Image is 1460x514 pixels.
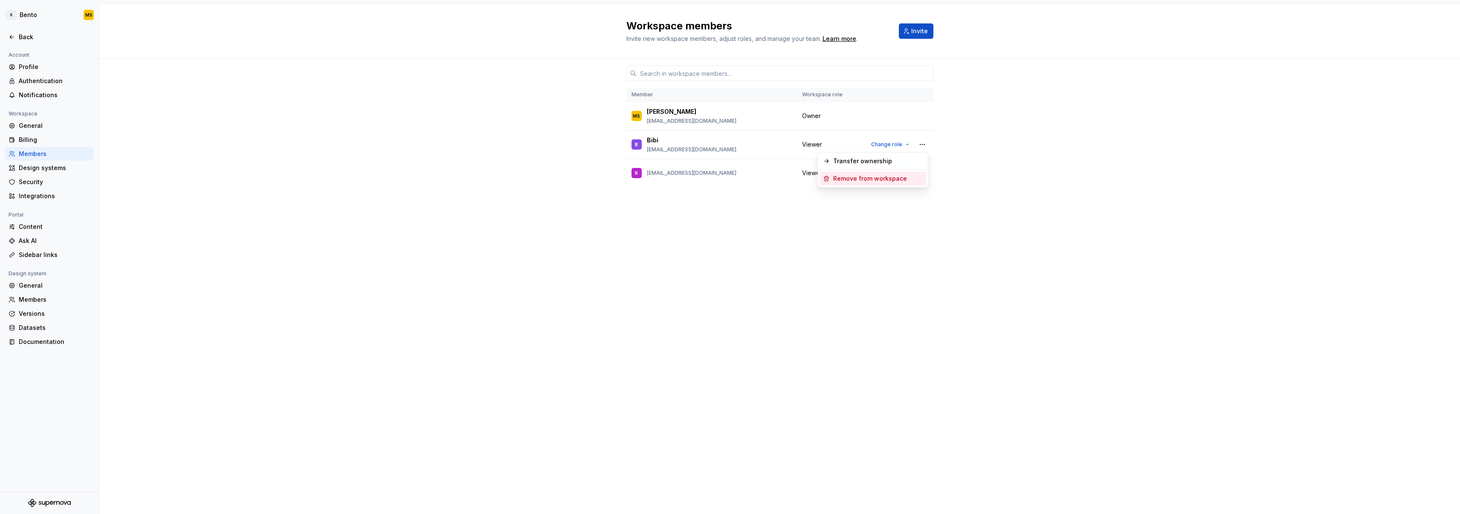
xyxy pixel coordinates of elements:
[5,189,94,203] a: Integrations
[5,175,94,189] a: Security
[802,169,822,177] span: Viewer
[19,164,90,172] div: Design systems
[818,153,928,187] div: Suggestions
[647,170,736,176] p: [EMAIL_ADDRESS][DOMAIN_NAME]
[2,6,97,24] button: SBentoMS
[802,112,821,120] span: Owner
[19,150,90,158] div: Members
[5,30,94,44] a: Back
[637,66,933,81] input: Search in workspace members...
[899,23,933,39] button: Invite
[635,140,638,149] div: B
[19,309,90,318] div: Versions
[833,174,907,183] div: Remove from workspace
[85,12,93,18] div: MS
[19,192,90,200] div: Integrations
[5,293,94,306] a: Members
[823,35,856,43] a: Learn more
[626,35,821,42] span: Invite new workspace members, adjust roles, and manage your team.
[19,222,90,231] div: Content
[19,338,90,346] div: Documentation
[5,133,94,147] a: Billing
[19,178,90,186] div: Security
[6,10,16,20] div: S
[5,119,94,133] a: General
[20,11,37,19] div: Bento
[5,88,94,102] a: Notifications
[626,88,797,102] th: Member
[626,19,889,33] h2: Workspace members
[647,146,736,153] p: [EMAIL_ADDRESS][DOMAIN_NAME]
[19,77,90,85] div: Authentication
[19,136,90,144] div: Billing
[5,210,27,220] div: Portal
[5,269,50,279] div: Design system
[19,91,90,99] div: Notifications
[5,147,94,161] a: Members
[19,33,90,41] div: Back
[635,169,638,177] div: R
[19,237,90,245] div: Ask AI
[821,36,857,42] span: .
[647,107,696,116] p: [PERSON_NAME]
[19,63,90,71] div: Profile
[5,335,94,349] a: Documentation
[19,323,90,332] div: Datasets
[5,321,94,335] a: Datasets
[871,141,902,148] span: Change role
[19,295,90,304] div: Members
[5,161,94,175] a: Design systems
[19,281,90,290] div: General
[19,251,90,259] div: Sidebar links
[647,136,658,144] p: Bibi
[5,109,41,119] div: Workspace
[5,234,94,248] a: Ask AI
[5,279,94,292] a: General
[5,220,94,234] a: Content
[5,74,94,88] a: Authentication
[5,248,94,262] a: Sidebar links
[802,140,822,149] span: Viewer
[5,60,94,74] a: Profile
[647,118,736,124] p: [EMAIL_ADDRESS][DOMAIN_NAME]
[833,157,892,165] div: Transfer ownership
[911,27,928,35] span: Invite
[5,307,94,321] a: Versions
[633,112,640,120] div: MS
[19,121,90,130] div: General
[28,499,71,507] svg: Supernova Logo
[867,139,913,150] button: Change role
[5,50,33,60] div: Account
[797,88,862,102] th: Workspace role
